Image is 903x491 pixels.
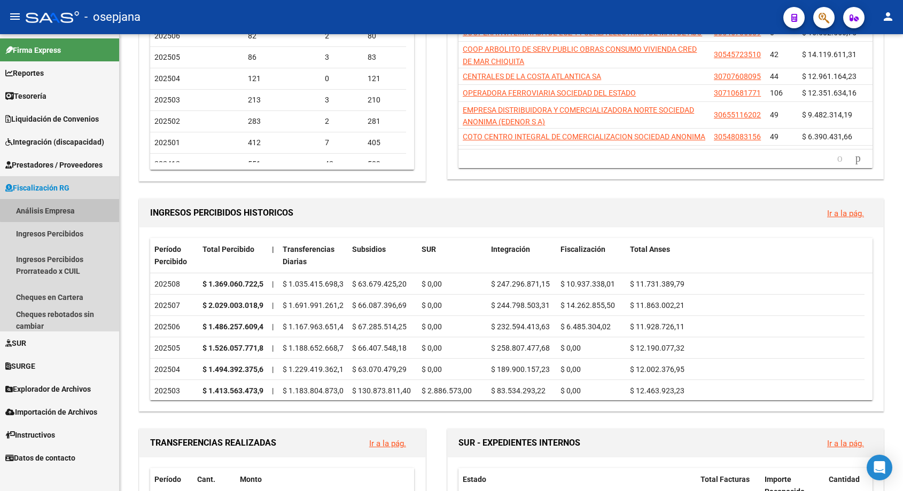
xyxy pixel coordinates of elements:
[630,280,684,288] span: $ 11.731.389,79
[463,106,694,126] span: EMPRESA DISTRIBUIDORA Y COMERCIALIZADORA NORTE SOCIEDAD ANONIMA (EDENOR S A)
[422,245,436,254] span: SUR
[867,455,892,480] div: Open Intercom Messenger
[154,342,194,354] div: 202505
[248,158,317,170] div: 551
[352,322,407,331] span: $ 67.285.514,25
[5,136,104,148] span: Integración (discapacidad)
[491,322,550,331] span: $ 232.594.413,63
[770,72,779,81] span: 44
[5,429,55,441] span: Instructivos
[268,238,278,273] datatable-header-cell: |
[368,30,402,42] div: 80
[802,132,852,141] span: $ 6.390.431,66
[325,73,359,85] div: 0
[5,182,69,194] span: Fiscalización RG
[197,475,215,484] span: Cant.
[368,137,402,149] div: 405
[5,90,46,102] span: Tesorería
[154,31,180,40] span: 202506
[369,439,406,448] a: Ir a la pág.
[770,28,774,37] span: 0
[630,301,684,310] span: $ 11.863.002,21
[802,89,857,97] span: $ 12.351.634,16
[203,245,254,254] span: Total Percibido
[5,337,26,349] span: SUR
[829,475,860,484] span: Cantidad
[491,245,530,254] span: Integración
[422,322,442,331] span: $ 0,00
[154,321,194,333] div: 202506
[283,322,348,331] span: $ 1.167.963.651,43
[203,386,268,395] strong: $ 1.413.563.473,92
[422,344,442,352] span: $ 0,00
[5,360,35,372] span: SURGE
[630,365,684,374] span: $ 12.002.376,95
[463,72,601,81] span: CENTRALES DE LA COSTA ATLANTICA SA
[561,344,581,352] span: $ 0,00
[272,365,274,374] span: |
[198,238,268,273] datatable-header-cell: Total Percibido
[154,385,194,397] div: 202503
[561,301,615,310] span: $ 14.262.855,50
[422,365,442,374] span: $ 0,00
[5,383,91,395] span: Explorador de Archivos
[5,67,44,79] span: Reportes
[561,322,611,331] span: $ 6.485.304,02
[283,365,348,374] span: $ 1.229.419.362,18
[325,115,359,128] div: 2
[422,301,442,310] span: $ 0,00
[802,28,857,37] span: $ 16.582.550,75
[352,301,407,310] span: $ 66.087.396,69
[491,280,550,288] span: $ 247.296.871,15
[154,160,180,168] span: 202412
[491,301,550,310] span: $ 244.798.503,31
[283,301,348,310] span: $ 1.691.991.261,21
[770,110,779,119] span: 49
[5,406,97,418] span: Importación de Archivos
[278,238,348,273] datatable-header-cell: Transferencias Diarias
[248,73,317,85] div: 121
[770,50,779,59] span: 42
[422,280,442,288] span: $ 0,00
[150,438,276,448] span: TRANSFERENCIAS REALIZADAS
[154,138,180,147] span: 202501
[348,238,417,273] datatable-header-cell: Subsidios
[561,386,581,395] span: $ 0,00
[556,238,626,273] datatable-header-cell: Fiscalización
[9,10,21,23] mat-icon: menu
[882,10,894,23] mat-icon: person
[487,238,556,273] datatable-header-cell: Integración
[626,238,865,273] datatable-header-cell: Total Anses
[248,30,317,42] div: 82
[368,94,402,106] div: 210
[770,89,783,97] span: 106
[368,51,402,64] div: 83
[630,245,670,254] span: Total Anses
[283,344,348,352] span: $ 1.188.652.668,71
[352,344,407,352] span: $ 66.407.548,18
[248,51,317,64] div: 86
[272,386,274,395] span: |
[5,113,99,125] span: Liquidación de Convenios
[463,45,697,66] span: COOP ARBOLITO DE SERV PUBLIC OBRAS CONSUMO VIVIENDA CRED DE MAR CHIQUITA
[352,245,386,254] span: Subsidios
[283,386,348,395] span: $ 1.183.804.873,07
[203,280,268,288] strong: $ 1.369.060.722,54
[203,301,268,310] strong: $ 2.029.003.018,92
[325,158,359,170] div: 42
[368,115,402,128] div: 281
[802,50,857,59] span: $ 14.119.611,31
[272,322,274,331] span: |
[832,153,847,164] a: go to previous page
[325,51,359,64] div: 3
[361,433,415,453] button: Ir a la pág.
[203,365,268,374] strong: $ 1.494.392.375,65
[714,72,761,81] span: 30707608095
[272,245,274,254] span: |
[240,475,262,484] span: Monto
[417,238,487,273] datatable-header-cell: SUR
[150,468,193,491] datatable-header-cell: Período
[561,280,615,288] span: $ 10.937.338,01
[422,386,472,395] span: $ 2.886.573,00
[630,344,684,352] span: $ 12.190.077,32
